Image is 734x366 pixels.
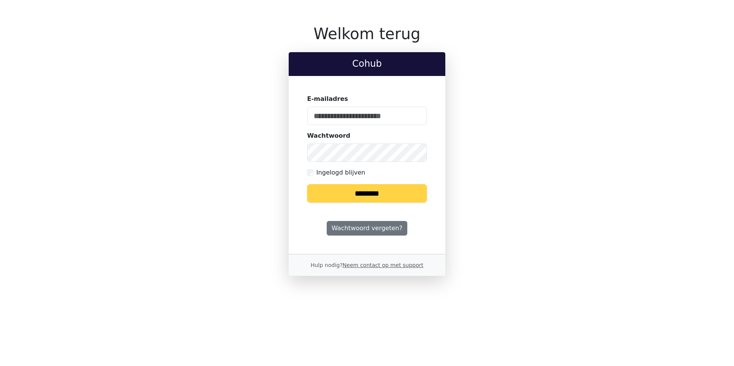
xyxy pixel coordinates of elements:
[342,262,423,268] a: Neem contact op met support
[289,25,445,43] h1: Welkom terug
[327,221,407,236] a: Wachtwoord vergeten?
[316,168,365,177] label: Ingelogd blijven
[295,58,439,69] h2: Cohub
[307,131,350,140] label: Wachtwoord
[311,262,423,268] small: Hulp nodig?
[307,94,348,104] label: E-mailadres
